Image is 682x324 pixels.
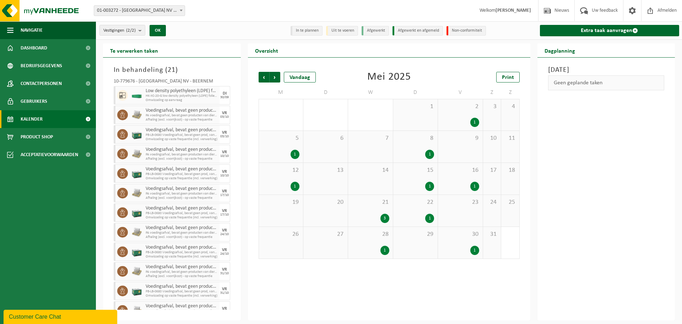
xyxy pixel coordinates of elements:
span: Voedingsafval, bevat geen producten van dierlijke oorsprong, gemengde verpakking (exclusief glas) [146,245,218,250]
div: DI [223,91,227,96]
div: 1 [425,150,434,159]
div: 1 [470,182,479,191]
div: 1 [380,246,389,255]
span: 12 [262,166,299,174]
span: Omwisseling op vaste frequentie (incl. verwerking) [146,294,218,298]
span: PA voedingsafval, bevat geen producten van dierlijke oorspr, [146,153,218,157]
span: PB-LB-0680 Voedingsafval, bevat geen prod, van dierl oorspr [146,172,218,176]
div: Vandaag [284,72,316,83]
div: VR [222,267,227,272]
span: Afhaling (excl. voorrijkost) - op vaste frequentie [146,157,218,161]
span: Omwisseling op vaste frequentie (incl. verwerking) [146,176,218,181]
span: Navigatie [21,21,43,39]
div: 03/10 [220,135,229,138]
span: Kalender [21,110,43,128]
a: Extra taak aanvragen [540,25,680,36]
div: VR [222,111,227,115]
span: 18 [505,166,515,174]
span: 16 [442,166,479,174]
span: Afhaling (excl. voorrijkost) - op vaste frequentie [146,235,218,239]
span: 22 [397,198,434,206]
span: PA voedingsafval, bevat geen producten van dierlijke oorspr, [146,192,218,196]
span: Print [502,75,514,80]
span: Voedingsafval, bevat geen producten van dierlijke oorsprong, gemengde verpakking (exclusief glas) [146,127,218,133]
li: Afgewerkt [362,26,389,36]
div: 1 [425,182,434,191]
span: 21 [352,198,389,206]
span: Omwisseling op aanvraag [146,98,218,102]
div: VR [222,189,227,193]
span: Voedingsafval, bevat geen producten van dierlijke oorsprong, gemengde verpakking (exclusief glas) [146,284,218,290]
span: 20 [307,198,344,206]
td: Z [501,86,519,99]
h3: In behandeling ( ) [114,65,230,75]
span: 01-003272 - BELGOSUC NV - BEERNEM [94,6,185,16]
span: Voedingsafval, bevat geen producten van dierlijke oorsprong, gemengde verpakking (exclusief glas) [146,108,218,113]
span: 25 [505,198,515,206]
span: Omwisseling op vaste frequentie (incl. verwerking) [146,216,218,220]
div: 03/10 [220,115,229,119]
a: Print [496,72,520,83]
span: Afhaling (excl. voorrijkost) - op vaste frequentie [146,196,218,200]
h2: Dagplanning [537,43,582,57]
span: Voedingsafval, bevat geen producten van dierlijke oorsprong, gemengde verpakking (exclusief glas) [146,206,218,211]
span: Voedingsafval, bevat geen producten van dierlijke oorsprong, gemengde verpakking (exclusief glas) [146,303,218,309]
img: LP-PA-00000-WDN-11 [131,110,142,120]
span: PB-LB-0680 Voedingsafval, bevat geen prod, van dierl oorspr [146,290,218,294]
span: 7 [352,134,389,142]
img: PB-LB-0680-HPE-GN-01 [131,207,142,218]
div: VR [222,209,227,213]
span: 27 [307,230,344,238]
span: 14 [352,166,389,174]
div: Mei 2025 [367,72,411,83]
div: 24/10 [220,233,229,236]
span: 19 [262,198,299,206]
span: Voedingsafval, bevat geen producten van dierlijke oorsprong, gemengde verpakking (exclusief glas) [146,186,218,192]
div: VR [222,131,227,135]
div: 17/10 [220,193,229,197]
span: 31 [487,230,497,238]
span: PA voedingsafval, bevat geen producten van dierlijke oorspr, [146,270,218,274]
div: 10/10 [220,154,229,158]
span: Voedingsafval, bevat geen producten van dierlijke oorsprong, gemengde verpakking (exclusief glas) [146,147,218,153]
span: 6 [307,134,344,142]
span: 21 [168,67,175,74]
div: 31/10 [220,291,229,295]
td: D [393,86,438,99]
div: VR [222,170,227,174]
span: Afhaling (excl. voorrijkost) - op vaste frequentie [146,118,218,122]
div: Geen geplande taken [548,75,665,90]
td: V [438,86,483,99]
span: Bedrijfsgegevens [21,57,62,75]
div: 1 [470,118,479,127]
span: 8 [397,134,434,142]
div: VR [222,248,227,252]
span: PB-LB-0680 Voedingsafval, bevat geen prod, van dierl oorspr [146,211,218,216]
h3: [DATE] [548,65,665,75]
span: 5 [262,134,299,142]
span: 9 [442,134,479,142]
div: 10-779676 - [GEOGRAPHIC_DATA] NV - BEERNEM [114,79,230,86]
td: Z [483,86,501,99]
span: 29 [397,230,434,238]
div: VR [222,150,227,154]
span: 01-003272 - BELGOSUC NV - BEERNEM [94,5,185,16]
span: 24 [487,198,497,206]
img: PB-LB-0680-HPE-GN-01 [131,286,142,296]
h2: Overzicht [248,43,285,57]
div: VR [222,228,227,233]
div: 10/10 [220,174,229,177]
span: Voedingsafval, bevat geen producten van dierlijke oorsprong, gemengde verpakking (exclusief glas) [146,264,218,270]
img: LP-PA-00000-WDN-11 [131,149,142,159]
span: PA voedingsafval, bevat geen producten van dierlijke oorspr, [146,113,218,118]
span: 23 [442,198,479,206]
span: PB-LB-0680 Voedingsafval, bevat geen prod, van dierl oorspr [146,250,218,255]
div: 3 [380,214,389,223]
div: 24/10 [220,252,229,256]
img: PB-LB-0680-HPE-GN-01 [131,168,142,179]
li: Afgewerkt en afgemeld [393,26,443,36]
span: 28 [352,230,389,238]
span: 15 [397,166,434,174]
span: Contactpersonen [21,75,62,92]
span: Acceptatievoorwaarden [21,146,78,164]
